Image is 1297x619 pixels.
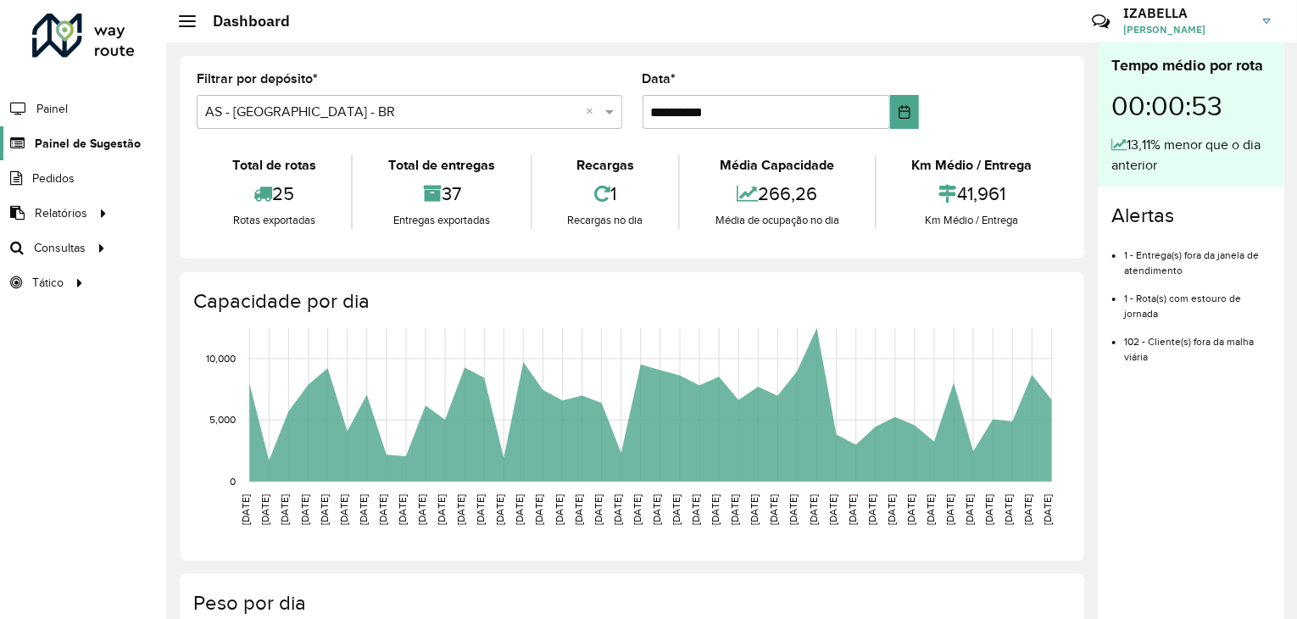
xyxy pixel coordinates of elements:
[319,494,330,525] text: [DATE]
[684,155,870,176] div: Média Capacidade
[377,494,388,525] text: [DATE]
[925,494,936,525] text: [DATE]
[769,494,780,525] text: [DATE]
[32,274,64,292] span: Tático
[514,494,525,525] text: [DATE]
[34,239,86,257] span: Consultas
[788,494,799,525] text: [DATE]
[436,494,447,525] text: [DATE]
[193,289,1067,314] h4: Capacidade por dia
[808,494,819,525] text: [DATE]
[534,494,545,525] text: [DATE]
[357,155,526,176] div: Total de entregas
[36,100,68,118] span: Painel
[1124,235,1271,278] li: 1 - Entrega(s) fora da janela de atendimento
[230,476,236,487] text: 0
[651,494,662,525] text: [DATE]
[397,494,408,525] text: [DATE]
[494,494,505,525] text: [DATE]
[537,212,674,229] div: Recargas no dia
[338,494,349,525] text: [DATE]
[279,494,290,525] text: [DATE]
[612,494,623,525] text: [DATE]
[684,212,870,229] div: Média de ocupação no dia
[729,494,740,525] text: [DATE]
[671,494,682,525] text: [DATE]
[1123,22,1250,37] span: [PERSON_NAME]
[358,494,369,525] text: [DATE]
[209,415,236,426] text: 5,000
[299,494,310,525] text: [DATE]
[201,176,347,212] div: 25
[632,494,643,525] text: [DATE]
[1111,204,1271,228] h4: Alertas
[866,494,877,525] text: [DATE]
[554,494,565,525] text: [DATE]
[1124,278,1271,321] li: 1 - Rota(s) com estouro de jornada
[684,176,870,212] div: 266,26
[416,494,427,525] text: [DATE]
[1111,54,1271,77] div: Tempo médio por rota
[1043,494,1054,525] text: [DATE]
[881,155,1063,176] div: Km Médio / Entrega
[357,212,526,229] div: Entregas exportadas
[905,494,916,525] text: [DATE]
[1111,77,1271,135] div: 00:00:53
[749,494,760,525] text: [DATE]
[240,494,251,525] text: [DATE]
[886,494,897,525] text: [DATE]
[475,494,486,525] text: [DATE]
[890,95,919,129] button: Choose Date
[1023,494,1034,525] text: [DATE]
[259,494,270,525] text: [DATE]
[983,494,994,525] text: [DATE]
[1111,135,1271,176] div: 13,11% menor que o dia anterior
[35,135,141,153] span: Painel de Sugestão
[357,176,526,212] div: 37
[201,155,347,176] div: Total de rotas
[32,170,75,187] span: Pedidos
[1124,321,1271,365] li: 102 - Cliente(s) fora da malha viária
[206,353,236,364] text: 10,000
[197,69,318,89] label: Filtrar por depósito
[201,212,347,229] div: Rotas exportadas
[643,69,676,89] label: Data
[847,494,858,525] text: [DATE]
[881,176,1063,212] div: 41,961
[455,494,466,525] text: [DATE]
[1083,3,1119,40] a: Contato Rápido
[1123,5,1250,21] h3: IZABELLA
[35,204,87,222] span: Relatórios
[196,12,290,31] h2: Dashboard
[587,102,601,122] span: Clear all
[827,494,838,525] text: [DATE]
[690,494,701,525] text: [DATE]
[193,591,1067,616] h4: Peso por dia
[537,155,674,176] div: Recargas
[1004,494,1015,525] text: [DATE]
[881,212,1063,229] div: Km Médio / Entrega
[964,494,975,525] text: [DATE]
[944,494,955,525] text: [DATE]
[537,176,674,212] div: 1
[710,494,721,525] text: [DATE]
[573,494,584,525] text: [DATE]
[593,494,604,525] text: [DATE]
